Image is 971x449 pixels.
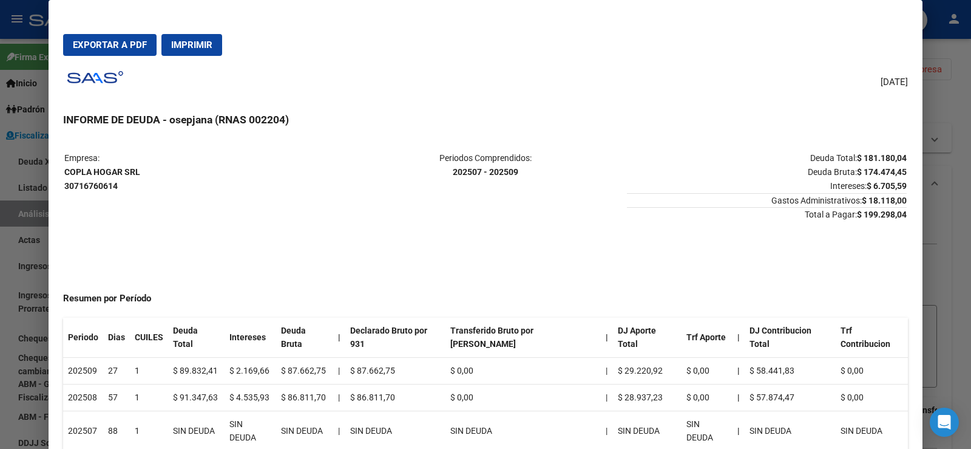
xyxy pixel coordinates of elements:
[64,167,140,191] strong: COPLA HOGAR SRL 30716760614
[63,318,103,358] th: Periodo
[857,153,907,163] strong: $ 181.180,04
[857,210,907,219] strong: $ 199.298,04
[168,384,225,411] td: $ 91.347,63
[745,384,836,411] td: $ 57.874,47
[333,358,345,385] td: |
[333,318,345,358] th: |
[881,75,908,89] span: [DATE]
[161,34,222,56] button: Imprimir
[601,358,613,385] td: |
[63,292,908,306] h4: Resumen por Período
[276,384,334,411] td: $ 86.811,70
[627,193,907,205] span: Gastos Administrativos:
[867,181,907,191] strong: $ 6.705,59
[613,358,682,385] td: $ 29.220,92
[930,408,959,437] div: Open Intercom Messenger
[862,196,907,205] strong: $ 18.118,00
[171,39,212,50] span: Imprimir
[836,384,908,411] td: $ 0,00
[453,167,518,177] strong: 202507 - 202509
[73,39,147,50] span: Exportar a PDF
[745,358,836,385] td: $ 58.441,83
[682,318,732,358] th: Trf Aporte
[613,384,682,411] td: $ 28.937,23
[130,384,168,411] td: 1
[225,318,276,358] th: Intereses
[63,358,103,385] td: 202509
[732,358,745,385] th: |
[130,358,168,385] td: 1
[345,151,625,179] p: Periodos Comprendidos:
[732,384,745,411] th: |
[682,358,732,385] td: $ 0,00
[836,318,908,358] th: Trf Contribucion
[613,318,682,358] th: DJ Aporte Total
[103,384,130,411] td: 57
[168,318,225,358] th: Deuda Total
[732,318,745,358] th: |
[103,318,130,358] th: Dias
[63,112,908,128] h3: INFORME DE DEUDA - osepjana (RNAS 002204)
[63,34,157,56] button: Exportar a PDF
[63,384,103,411] td: 202508
[445,358,600,385] td: $ 0,00
[130,318,168,358] th: CUILES
[745,318,836,358] th: DJ Contribucion Total
[627,207,907,219] span: Total a Pagar:
[857,167,907,177] strong: $ 174.474,45
[276,318,334,358] th: Deuda Bruta
[225,384,276,411] td: $ 4.535,93
[168,358,225,385] td: $ 89.832,41
[627,151,907,193] p: Deuda Total: Deuda Bruta: Intereses:
[225,358,276,385] td: $ 2.169,66
[601,318,613,358] th: |
[345,358,445,385] td: $ 87.662,75
[345,384,445,411] td: $ 86.811,70
[836,358,908,385] td: $ 0,00
[601,384,613,411] td: |
[445,318,600,358] th: Transferido Bruto por [PERSON_NAME]
[333,384,345,411] td: |
[682,384,732,411] td: $ 0,00
[103,358,130,385] td: 27
[276,358,334,385] td: $ 87.662,75
[345,318,445,358] th: Declarado Bruto por 931
[445,384,600,411] td: $ 0,00
[64,151,344,193] p: Empresa:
